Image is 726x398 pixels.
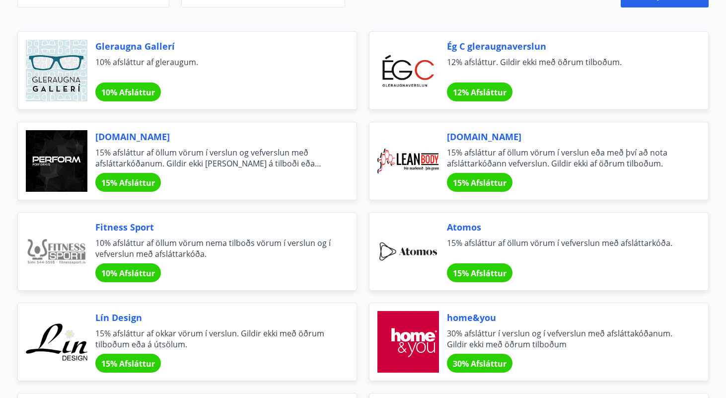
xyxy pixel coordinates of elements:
span: 15% Afsláttur [101,177,155,188]
span: 15% afsláttur af öllum vörum í vefverslun með afsláttarkóða. [447,238,684,259]
span: 15% afsláttur af öllum vörum í verslun og vefverslun með afsláttarkóðanum. Gildir ekki [PERSON_NA... [95,147,333,169]
span: 15% Afsláttur [453,268,507,279]
span: home&you [447,311,684,324]
span: 30% Afsláttur [453,358,507,369]
span: 10% Afsláttur [101,268,155,279]
span: 15% afsláttur af öllum vörum í verslun eða með því að nota afsláttarkóðann vefverslun. Gildir ekk... [447,147,684,169]
span: [DOMAIN_NAME] [447,130,684,143]
span: Atomos [447,221,684,234]
span: 10% afsláttur af öllum vörum nema tilboðs vörum í verslun og í vefverslun með afsláttarkóða. [95,238,333,259]
span: 12% afsláttur. Gildir ekki með öðrum tilboðum. [447,57,684,79]
span: Ég C gleraugnaverslun [447,40,684,53]
span: 30% afsláttur í verslun og í vefverslun með afsláttakóðanum. Gildir ekki með öðrum tilboðum [447,328,684,350]
span: 10% afsláttur af gleraugum. [95,57,333,79]
span: Lín Design [95,311,333,324]
span: Fitness Sport [95,221,333,234]
span: 15% Afsláttur [453,177,507,188]
span: Gleraugna Gallerí [95,40,333,53]
span: [DOMAIN_NAME] [95,130,333,143]
span: 10% Afsláttur [101,87,155,98]
span: 15% Afsláttur [101,358,155,369]
span: 12% Afsláttur [453,87,507,98]
span: 15% afsláttur af okkar vörum í verslun. Gildir ekki með öðrum tilboðum eða á útsölum. [95,328,333,350]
